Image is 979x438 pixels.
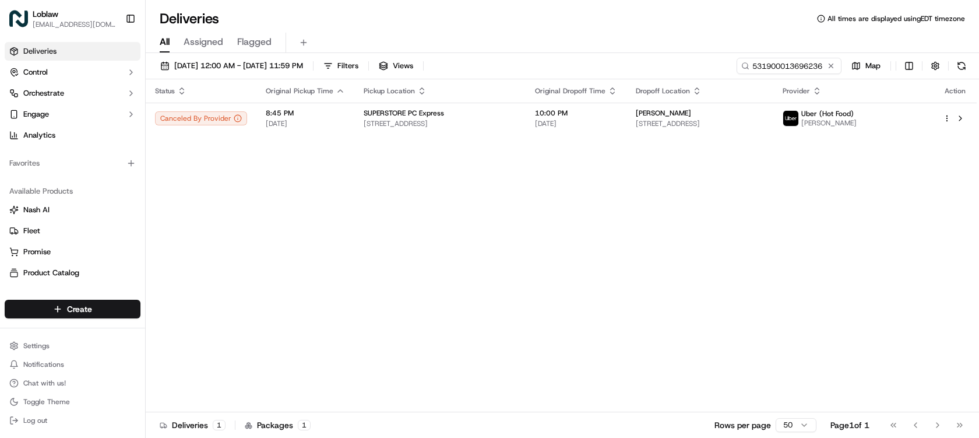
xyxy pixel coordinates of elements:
button: Canceled By Provider [155,111,247,125]
span: 8:45 PM [266,108,345,118]
div: Packages [245,419,311,431]
span: Promise [23,247,51,257]
span: Views [393,61,413,71]
span: Assigned [184,35,223,49]
span: [DATE] [266,119,345,128]
button: Returns [5,285,140,303]
a: Deliveries [5,42,140,61]
div: Favorites [5,154,140,173]
span: Filters [337,61,358,71]
a: Nash AI [9,205,136,215]
span: Original Dropoff Time [535,86,605,96]
span: Product Catalog [23,268,79,278]
span: Provider [783,86,810,96]
div: Page 1 of 1 [830,419,869,431]
span: [PERSON_NAME] [801,118,857,128]
button: Control [5,63,140,82]
span: All times are displayed using EDT timezone [827,14,965,23]
div: 1 [298,420,311,430]
span: All [160,35,170,49]
span: Deliveries [23,46,57,57]
button: Log out [5,412,140,429]
span: Orchestrate [23,88,64,99]
button: Create [5,300,140,318]
button: Settings [5,338,140,354]
img: uber-new-logo.jpeg [783,111,798,126]
span: Nash AI [23,205,50,215]
div: 1 [213,420,226,430]
span: Toggle Theme [23,397,70,407]
p: Rows per page [714,419,771,431]
div: Action [943,86,967,96]
button: Chat with us! [5,375,140,391]
span: Dropoff Location [636,86,690,96]
button: [DATE] 12:00 AM - [DATE] 11:59 PM [155,58,308,74]
span: Uber (Hot Food) [801,109,854,118]
a: Product Catalog [9,268,136,278]
span: Status [155,86,175,96]
img: Loblaw [9,9,28,28]
button: Toggle Theme [5,394,140,410]
input: Type to search [737,58,841,74]
a: Analytics [5,126,140,145]
button: Nash AI [5,201,140,219]
button: Promise [5,243,140,261]
span: Chat with us! [23,379,66,388]
span: [PERSON_NAME] [636,108,691,118]
span: [STREET_ADDRESS] [364,119,516,128]
button: [EMAIL_ADDRESS][DOMAIN_NAME] [33,20,116,29]
span: Control [23,67,48,78]
span: SUPERSTORE PC Express [364,108,444,118]
a: Promise [9,247,136,257]
span: [STREET_ADDRESS] [636,119,763,128]
button: Filters [318,58,364,74]
button: Loblaw [33,8,58,20]
a: Returns [9,289,136,299]
button: Engage [5,105,140,124]
button: Orchestrate [5,84,140,103]
button: Refresh [953,58,970,74]
span: Settings [23,341,50,351]
span: Analytics [23,130,55,141]
span: Fleet [23,226,40,236]
span: [DATE] [535,119,617,128]
button: Fleet [5,222,140,240]
button: Map [846,58,886,74]
span: Notifications [23,360,64,369]
span: Engage [23,109,49,120]
span: Log out [23,416,47,425]
button: LoblawLoblaw[EMAIL_ADDRESS][DOMAIN_NAME] [5,5,121,33]
span: Flagged [237,35,272,49]
span: [DATE] 12:00 AM - [DATE] 11:59 PM [174,61,303,71]
button: Views [374,58,418,74]
span: Pickup Location [364,86,415,96]
span: Create [67,303,92,315]
div: Deliveries [160,419,226,431]
span: Map [865,61,881,71]
span: Returns [23,289,50,299]
button: Product Catalog [5,264,140,282]
div: Available Products [5,182,140,201]
span: 10:00 PM [535,108,617,118]
a: Fleet [9,226,136,236]
span: Original Pickup Time [266,86,333,96]
h1: Deliveries [160,9,219,28]
button: Notifications [5,356,140,373]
